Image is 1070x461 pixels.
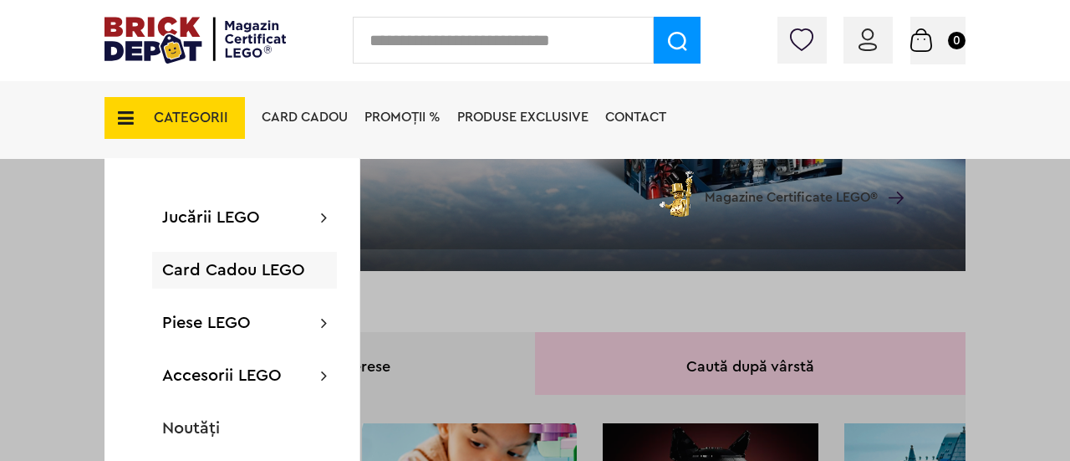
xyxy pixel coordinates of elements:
[878,170,904,183] a: Magazine Certificate LEGO®
[162,209,260,226] a: Jucării LEGO
[705,167,878,206] span: Magazine Certificate LEGO®
[364,110,441,124] a: PROMOȚII %
[154,110,228,125] span: CATEGORII
[262,110,348,124] a: Card Cadou
[457,110,588,124] a: Produse exclusive
[948,32,966,49] small: 0
[605,110,666,124] a: Contact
